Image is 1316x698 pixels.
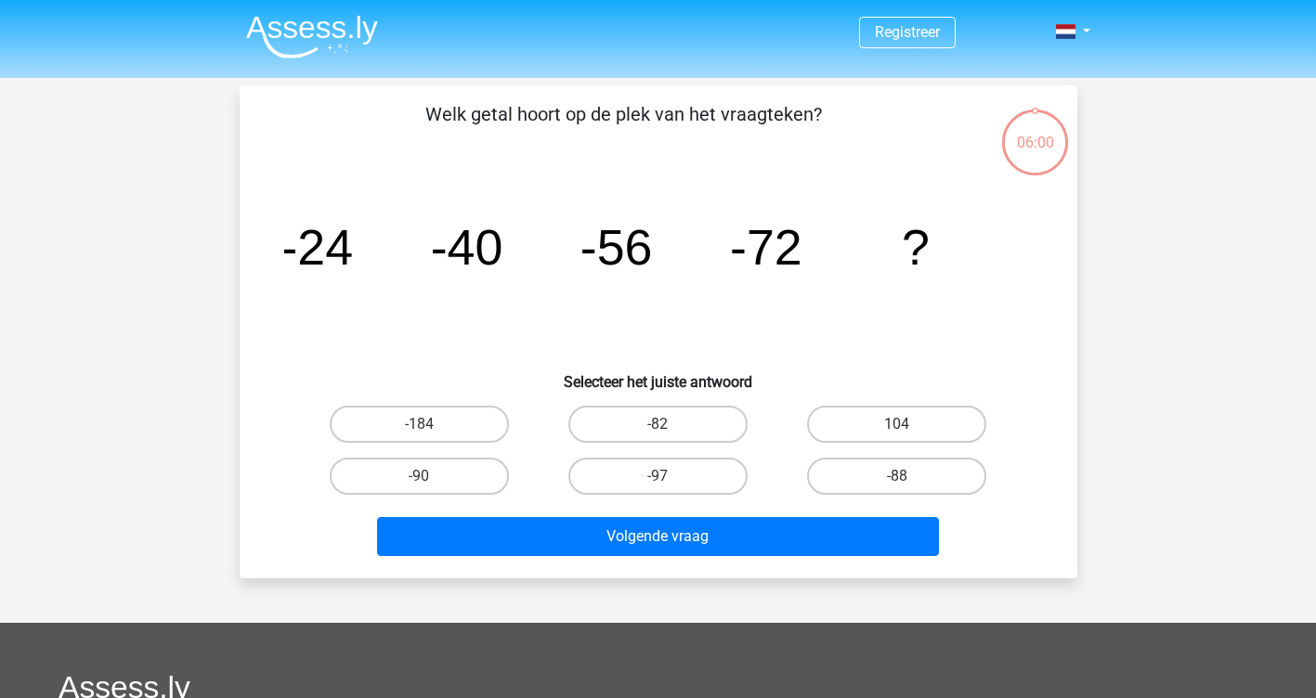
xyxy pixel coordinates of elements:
[330,406,509,443] label: -184
[902,219,930,275] tspan: ?
[580,219,652,275] tspan: -56
[377,517,939,556] button: Volgende vraag
[730,219,802,275] tspan: -72
[807,458,986,495] label: -88
[1000,108,1070,154] div: 06:00
[875,23,940,41] a: Registreer
[807,406,986,443] label: 104
[269,100,978,156] p: Welk getal hoort op de plek van het vraagteken?
[568,406,748,443] label: -82
[430,219,502,275] tspan: -40
[269,358,1048,391] h6: Selecteer het juiste antwoord
[280,219,353,275] tspan: -24
[330,458,509,495] label: -90
[246,15,378,58] img: Assessly
[568,458,748,495] label: -97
